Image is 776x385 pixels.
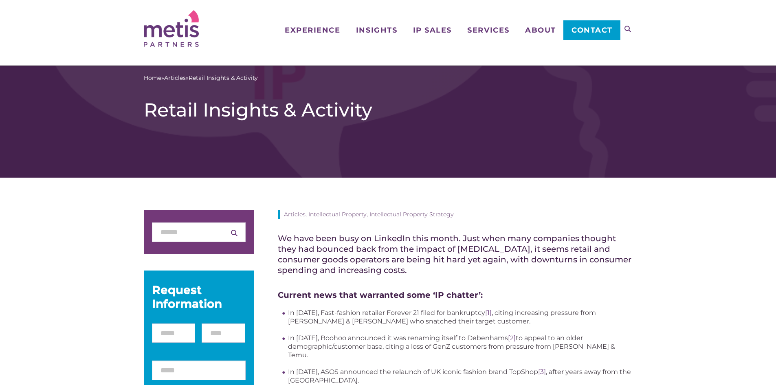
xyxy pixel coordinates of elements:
[356,26,397,34] span: Insights
[525,26,556,34] span: About
[285,26,340,34] span: Experience
[563,20,620,40] a: Contact
[144,10,199,47] img: Metis Partners
[508,334,516,342] a: [2]
[413,26,452,34] span: IP Sales
[189,74,258,82] span: Retail Insights & Activity
[278,233,632,275] h4: We have been busy on LinkedIn this month. Just when many companies thought they had bounced back ...
[485,309,492,317] a: [1]
[288,334,632,359] li: In [DATE], Boohoo announced it was renaming itself to Debenhams to appeal to an older demographic...
[467,26,509,34] span: Services
[144,99,633,121] h1: Retail Insights & Activity
[152,283,246,310] div: Request Information
[278,210,632,219] div: Articles, Intellectual Property, Intellectual Property Strategy
[288,367,632,385] li: In [DATE], ASOS announced the relaunch of UK iconic fashion brand TopShop , after years away from...
[572,26,613,34] span: Contact
[288,308,632,326] li: In [DATE], Fast-fashion retailer Forever 21 filed for bankruptcy , citing increasing pressure fro...
[144,74,161,82] a: Home
[538,368,546,376] a: [3]
[278,290,483,300] strong: Current news that warranted some ‘IP chatter’:
[164,74,186,82] a: Articles
[144,74,258,82] span: » »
